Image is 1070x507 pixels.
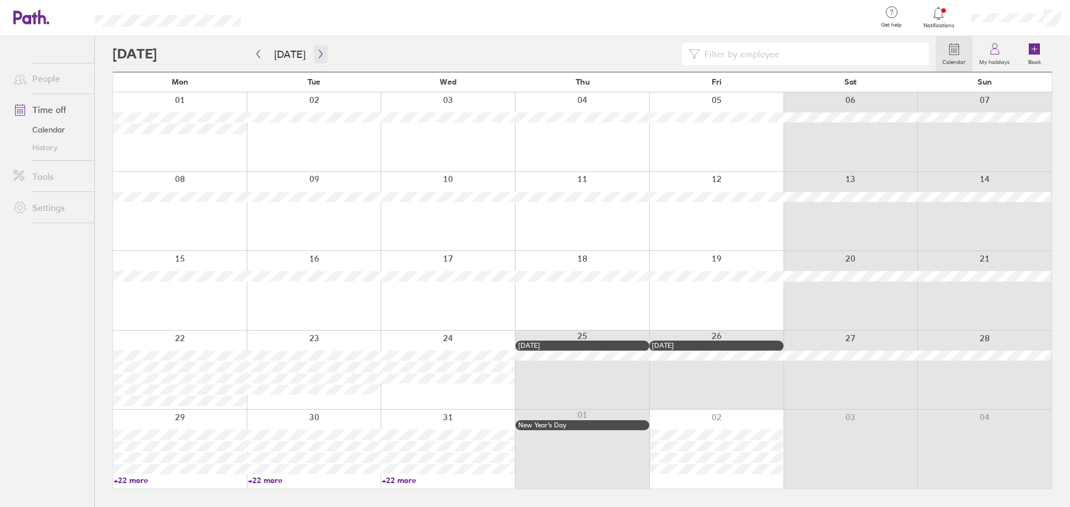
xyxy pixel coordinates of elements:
input: Filter by employee [700,43,922,65]
a: +22 more [382,475,515,485]
span: Notifications [921,22,957,29]
label: Book [1022,56,1048,66]
span: Sat [844,77,857,86]
span: Mon [172,77,188,86]
a: Notifications [921,6,957,29]
div: [DATE] [652,342,781,350]
a: +22 more [114,475,247,485]
a: Calendar [936,36,972,72]
span: Wed [440,77,456,86]
a: Tools [4,165,94,188]
label: My holidays [972,56,1016,66]
div: [DATE] [518,342,647,350]
div: New Year’s Day [518,421,647,429]
a: Calendar [4,121,94,139]
a: My holidays [972,36,1016,72]
label: Calendar [936,56,972,66]
a: +22 more [248,475,381,485]
span: Sun [977,77,992,86]
a: Book [1016,36,1052,72]
a: People [4,67,94,90]
span: Thu [576,77,590,86]
span: Get help [873,22,909,28]
span: Tue [308,77,320,86]
span: Fri [712,77,722,86]
a: Settings [4,196,94,219]
button: [DATE] [265,45,314,63]
a: History [4,139,94,156]
a: Time off [4,99,94,121]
